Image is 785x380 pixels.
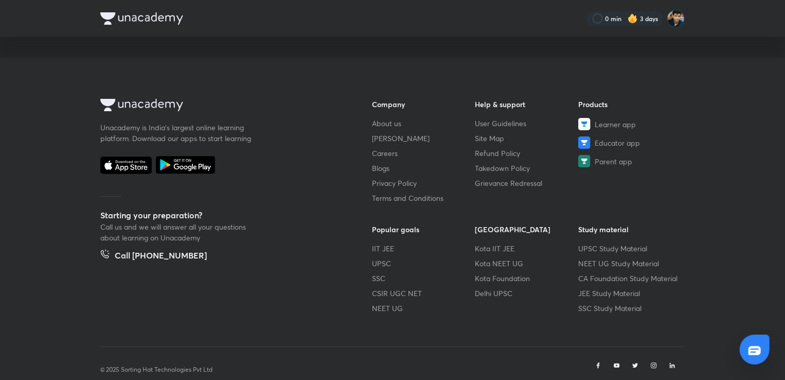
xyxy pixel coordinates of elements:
[100,122,255,144] p: Unacademy is India’s largest online learning platform. Download our apps to start learning
[578,99,682,110] h6: Products
[475,178,579,188] a: Grievance Redressal
[372,288,475,299] a: CSIR UGC NET
[100,12,183,25] img: Company Logo
[372,133,475,144] a: [PERSON_NAME]
[475,118,579,129] a: User Guidelines
[372,99,475,110] h6: Company
[578,136,591,149] img: Educator app
[100,99,183,111] img: Company Logo
[100,221,255,243] p: Call us and we will answer all your questions about learning on Unacademy
[475,224,579,235] h6: [GEOGRAPHIC_DATA]
[475,258,579,269] a: Kota NEET UG
[372,243,475,254] a: IIT JEE
[578,258,682,269] a: NEET UG Study Material
[100,249,207,264] a: Call [PHONE_NUMBER]
[372,193,475,203] a: Terms and Conditions
[578,273,682,284] a: CA Foundation Study Material
[595,156,632,167] span: Parent app
[372,118,475,129] a: About us
[372,224,475,235] h6: Popular goals
[578,224,682,235] h6: Study material
[578,288,682,299] a: JEE Study Material
[475,99,579,110] h6: Help & support
[372,163,475,174] a: Blogs
[475,163,579,174] a: Takedown Policy
[100,365,212,374] p: © 2025 Sorting Hat Technologies Pvt Ltd
[372,148,475,159] a: Careers
[667,10,685,27] img: SHREYANSH GUPTA
[475,148,579,159] a: Refund Policy
[372,303,475,314] a: NEET UG
[475,243,579,254] a: Kota IIT JEE
[578,243,682,254] a: UPSC Study Material
[475,273,579,284] a: Kota Foundation
[628,13,638,24] img: streak
[578,136,682,149] a: Educator app
[578,118,591,130] img: Learner app
[100,99,339,114] a: Company Logo
[595,119,636,130] span: Learner app
[100,209,339,221] h5: Starting your preparation?
[372,258,475,269] a: UPSC
[578,155,591,167] img: Parent app
[372,178,475,188] a: Privacy Policy
[475,133,579,144] a: Site Map
[372,273,475,284] a: SSC
[372,148,398,159] span: Careers
[115,249,207,264] h5: Call [PHONE_NUMBER]
[595,137,640,148] span: Educator app
[578,303,682,314] a: SSC Study Material
[475,288,579,299] a: Delhi UPSC
[578,155,682,167] a: Parent app
[578,118,682,130] a: Learner app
